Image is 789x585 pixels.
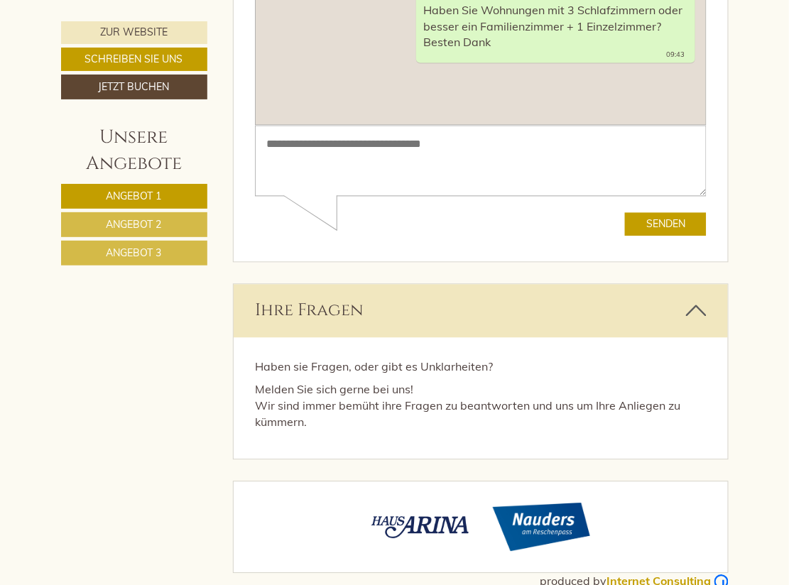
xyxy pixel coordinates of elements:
div: Guten Tag, wie können wir Ihnen helfen? [11,39,241,82]
button: Senden [370,376,452,399]
p: Haben sie Fragen, oder gibt es Unklarheiten? [255,359,707,376]
a: Jetzt buchen [61,75,207,99]
span: Angebot 3 [107,246,162,259]
div: Mittwoch [185,11,267,35]
div: Sie [168,88,430,99]
span: Angebot 2 [107,218,162,231]
div: Ihre Fragen [234,285,728,337]
div: Guten Tag, Können Sie mir bitte das Angebot aktualisieren? [PERSON_NAME] Mutter würde gerne mitko... [161,85,440,226]
small: 09:43 [168,213,430,223]
p: Melden Sie sich gerne bei uns! Wir sind immer bemüht ihre Fragen zu beantworten und uns um Ihre A... [255,382,707,431]
span: Angebot 1 [107,190,162,202]
div: Unsere Angebote [61,124,207,177]
div: Hotel Post Baldauf GmbH [22,42,234,53]
a: Schreiben Sie uns [61,48,207,71]
small: 09:40 [22,70,234,80]
a: Zur Website [61,21,207,44]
